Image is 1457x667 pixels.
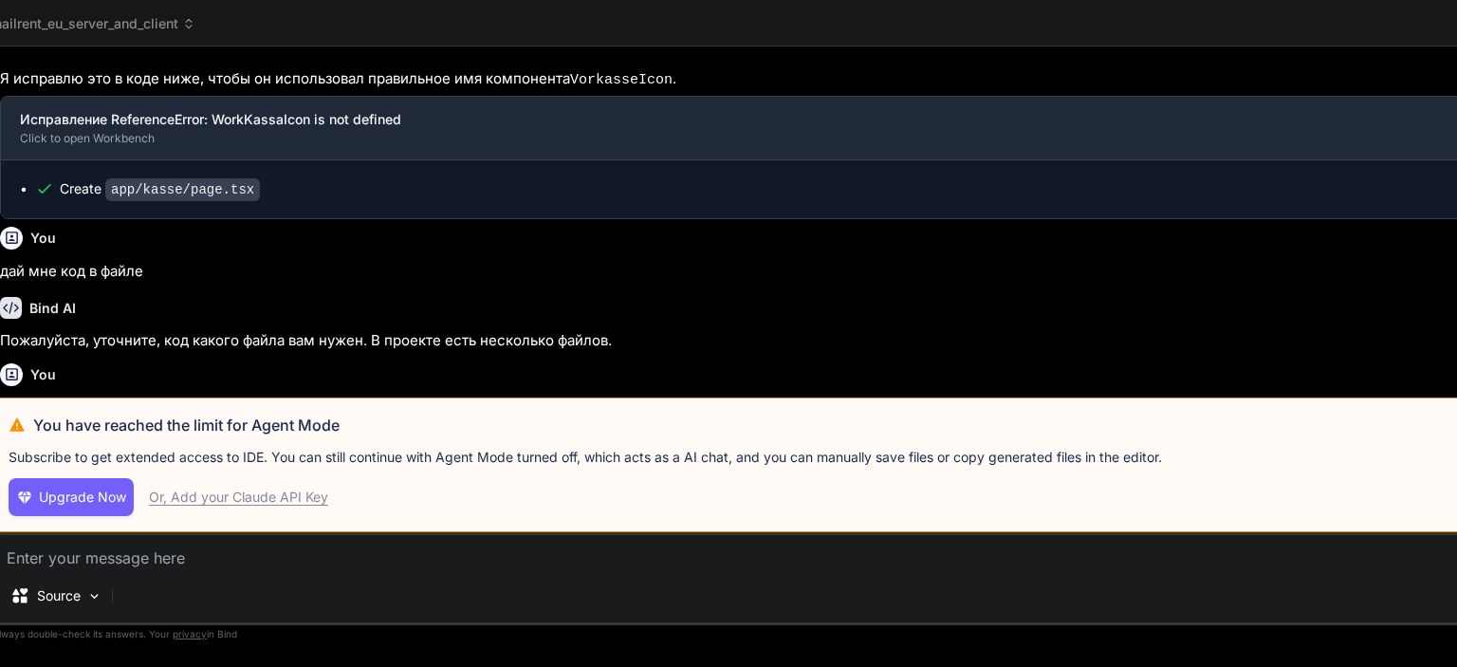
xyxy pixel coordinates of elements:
div: Or, Add your Claude API Key [149,488,328,507]
span: privacy [173,628,207,639]
img: Pick Models [86,588,102,604]
button: Upgrade Now [9,478,134,516]
h6: You [30,229,56,248]
code: VorkasseIcon [570,72,673,88]
code: app/kasse/page.tsx [105,178,260,201]
h6: Bind AI [29,299,76,318]
p: Source [37,586,81,605]
span: Upgrade Now [39,488,126,507]
div: Create [60,179,260,199]
h6: You [30,365,56,384]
